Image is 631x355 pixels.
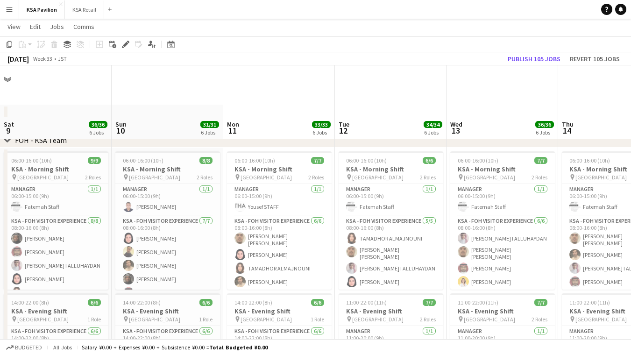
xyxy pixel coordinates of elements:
[15,344,42,351] span: Budgeted
[241,174,292,181] span: [GEOGRAPHIC_DATA]
[17,316,69,323] span: [GEOGRAPHIC_DATA]
[199,299,213,306] span: 6/6
[234,157,275,164] span: 06:00-16:00 (10h)
[423,299,436,306] span: 7/7
[536,129,553,136] div: 6 Jobs
[123,157,163,164] span: 06:00-16:00 (10h)
[197,174,213,181] span: 2 Roles
[312,121,331,128] span: 33/33
[11,299,49,306] span: 14:00-22:00 (8h)
[4,216,108,345] app-card-role: KSA - FOH Visitor Experience8/808:00-16:00 (8h)[PERSON_NAME][PERSON_NAME][PERSON_NAME] I ALLUHAYD...
[339,184,443,216] app-card-role: Manager1/106:00-15:00 (9h)Fatemah Staff
[534,157,547,164] span: 7/7
[26,21,44,33] a: Edit
[73,22,94,31] span: Comms
[450,184,555,216] app-card-role: Manager1/106:00-15:00 (9h)Fatemah Staff
[458,299,498,306] span: 11:00-22:00 (11h)
[337,125,349,136] span: 12
[450,165,555,173] h3: KSA - Morning Shift
[4,165,108,173] h3: KSA - Morning Shift
[201,129,219,136] div: 6 Jobs
[129,174,180,181] span: [GEOGRAPHIC_DATA]
[311,316,324,323] span: 1 Role
[200,121,219,128] span: 31/31
[115,151,220,290] app-job-card: 06:00-16:00 (10h)8/8KSA - Morning Shift [GEOGRAPHIC_DATA]2 RolesManager1/106:00-15:00 (9h)[PERSON...
[70,21,98,33] a: Comms
[7,54,29,64] div: [DATE]
[241,316,292,323] span: [GEOGRAPHIC_DATA]
[308,174,324,181] span: 2 Roles
[566,53,624,65] button: Revert 105 jobs
[4,184,108,216] app-card-role: Manager1/106:00-15:00 (9h)Fatemah Staff
[339,120,349,128] span: Tue
[352,174,404,181] span: [GEOGRAPHIC_DATA]
[89,129,107,136] div: 6 Jobs
[534,299,547,306] span: 7/7
[88,299,101,306] span: 6/6
[535,121,554,128] span: 36/36
[7,22,21,31] span: View
[115,216,220,332] app-card-role: KSA - FOH Visitor Experience7/708:00-16:00 (8h)[PERSON_NAME][PERSON_NAME][PERSON_NAME][PERSON_NAM...
[30,22,41,31] span: Edit
[82,344,268,351] div: Salary ¥0.00 + Expenses ¥0.00 + Subsistence ¥0.00 =
[4,307,108,315] h3: KSA - Evening Shift
[85,174,101,181] span: 2 Roles
[115,120,127,128] span: Sun
[17,174,69,181] span: [GEOGRAPHIC_DATA]
[464,316,515,323] span: [GEOGRAPHIC_DATA]
[4,151,108,290] app-job-card: 06:00-16:00 (10h)9/9KSA - Morning Shift [GEOGRAPHIC_DATA]2 RolesManager1/106:00-15:00 (9h)Fatemah...
[227,120,239,128] span: Mon
[209,344,268,351] span: Total Budgeted ¥0.00
[227,151,332,290] app-job-card: 06:00-16:00 (10h)7/7KSA - Morning Shift [GEOGRAPHIC_DATA]2 RolesManager1/106:00-15:00 (9h)Yousef ...
[51,344,74,351] span: All jobs
[339,151,443,290] app-job-card: 06:00-16:00 (10h)6/6KSA - Morning Shift [GEOGRAPHIC_DATA]2 RolesManager1/106:00-15:00 (9h)Fatemah...
[532,174,547,181] span: 2 Roles
[234,299,272,306] span: 14:00-22:00 (8h)
[46,21,68,33] a: Jobs
[339,165,443,173] h3: KSA - Morning Shift
[227,307,332,315] h3: KSA - Evening Shift
[2,125,14,136] span: 9
[352,316,404,323] span: [GEOGRAPHIC_DATA]
[450,151,555,290] app-job-card: 06:00-16:00 (10h)7/7KSA - Morning Shift [GEOGRAPHIC_DATA]2 RolesManager1/106:00-15:00 (9h)Fatemah...
[58,55,67,62] div: JST
[4,120,14,128] span: Sat
[227,216,332,318] app-card-role: KSA - FOH Visitor Experience6/608:00-16:00 (8h)[PERSON_NAME] [PERSON_NAME][PERSON_NAME]TAMADHOR A...
[339,216,443,305] app-card-role: KSA - FOH Visitor Experience5/508:00-16:00 (8h)TAMADHOR ALMAJNOUNI[PERSON_NAME] [PERSON_NAME][PER...
[226,125,239,136] span: 11
[569,299,610,306] span: 11:00-22:00 (11h)
[31,55,54,62] span: Week 33
[449,125,462,136] span: 13
[123,299,161,306] span: 14:00-22:00 (8h)
[87,316,101,323] span: 1 Role
[312,129,330,136] div: 6 Jobs
[50,22,64,31] span: Jobs
[450,120,462,128] span: Wed
[115,307,220,315] h3: KSA - Evening Shift
[458,157,498,164] span: 06:00-16:00 (10h)
[65,0,104,19] button: KSA Retail
[420,174,436,181] span: 2 Roles
[11,157,52,164] span: 06:00-16:00 (10h)
[560,125,574,136] span: 14
[15,135,67,145] div: FOH - KSA Team
[575,316,627,323] span: [GEOGRAPHIC_DATA]
[311,299,324,306] span: 6/6
[19,0,65,19] button: KSA Pavilion
[346,299,387,306] span: 11:00-22:00 (11h)
[532,316,547,323] span: 2 Roles
[129,316,180,323] span: [GEOGRAPHIC_DATA]
[450,216,555,318] app-card-role: KSA - FOH Visitor Experience6/608:00-16:00 (8h)[PERSON_NAME] I ALLUHAYDAN[PERSON_NAME] [PERSON_NA...
[114,125,127,136] span: 10
[199,157,213,164] span: 8/8
[5,342,43,353] button: Budgeted
[562,120,574,128] span: Thu
[227,165,332,173] h3: KSA - Morning Shift
[424,129,442,136] div: 6 Jobs
[569,157,610,164] span: 06:00-16:00 (10h)
[575,174,627,181] span: [GEOGRAPHIC_DATA]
